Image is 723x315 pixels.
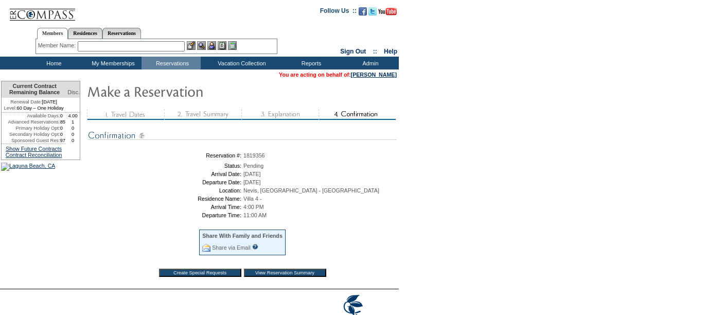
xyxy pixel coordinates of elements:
[68,28,102,39] a: Residences
[2,113,60,119] td: Available Days:
[2,131,60,137] td: Secondary Holiday Opt:
[2,119,60,125] td: Advanced Reservations:
[243,179,261,185] span: [DATE]
[384,48,397,55] a: Help
[2,98,66,105] td: [DATE]
[368,7,377,15] img: Follow us on Twitter
[279,72,397,78] span: You are acting on behalf of:
[60,113,66,119] td: 0
[218,41,226,50] img: Reservations
[187,41,196,50] img: b_edit.gif
[280,57,340,69] td: Reports
[90,179,241,185] td: Departure Date:
[90,204,241,210] td: Arrival Time:
[60,119,66,125] td: 85
[228,41,237,50] img: b_calculator.gif
[212,244,251,251] a: Share via Email
[252,244,258,250] input: What is this?
[243,187,379,194] span: Nevis, [GEOGRAPHIC_DATA] - [GEOGRAPHIC_DATA]
[207,41,216,50] img: Impersonate
[66,131,80,137] td: 0
[368,10,377,16] a: Follow us on Twitter
[2,137,60,144] td: Sponsored Guest Res:
[4,105,17,111] span: Level:
[90,212,241,218] td: Departure Time:
[6,152,62,158] a: Contract Reconciliation
[244,269,326,277] input: View Reservation Summary
[201,57,280,69] td: Vacation Collection
[359,10,367,16] a: Become our fan on Facebook
[66,113,80,119] td: 4.00
[359,7,367,15] img: Become our fan on Facebook
[60,131,66,137] td: 0
[87,81,293,101] img: Make Reservation
[23,57,82,69] td: Home
[38,41,78,50] div: Member Name:
[66,119,80,125] td: 1
[373,48,377,55] span: ::
[243,196,261,202] span: Villa 4 -
[378,8,397,15] img: Subscribe to our YouTube Channel
[90,196,241,202] td: Residence Name:
[340,48,366,55] a: Sign Out
[378,10,397,16] a: Subscribe to our YouTube Channel
[87,109,164,120] img: step1_state3.gif
[90,187,241,194] td: Location:
[1,163,55,171] img: Laguna Beach, CA
[319,109,396,120] img: step4_state2.gif
[37,28,68,39] a: Members
[159,269,241,277] input: Create Special Requests
[320,6,357,19] td: Follow Us ::
[202,233,283,239] div: Share With Family and Friends
[60,125,66,131] td: 0
[2,105,66,113] td: 60 Day – One Holiday
[67,89,80,95] span: Disc.
[2,81,66,98] td: Current Contract Remaining Balance
[90,152,241,159] td: Reservation #:
[197,41,206,50] img: View
[243,204,264,210] span: 4:00 PM
[142,57,201,69] td: Reservations
[241,109,319,120] img: step3_state3.gif
[102,28,141,39] a: Reservations
[60,137,66,144] td: 97
[351,72,397,78] a: [PERSON_NAME]
[6,146,62,152] a: Show Future Contracts
[90,171,241,177] td: Arrival Date:
[243,152,265,159] span: 1819356
[66,137,80,144] td: 0
[243,171,261,177] span: [DATE]
[2,125,60,131] td: Primary Holiday Opt:
[82,57,142,69] td: My Memberships
[66,125,80,131] td: 0
[243,163,263,169] span: Pending
[340,57,399,69] td: Admin
[90,163,241,169] td: Status:
[243,212,267,218] span: 11:00 AM
[164,109,241,120] img: step2_state3.gif
[10,99,42,105] span: Renewal Date:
